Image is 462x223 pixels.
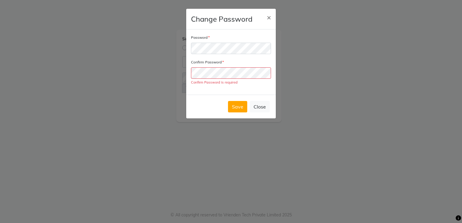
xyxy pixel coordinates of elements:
button: Close [250,101,270,112]
button: Save [228,101,247,112]
button: Close [262,9,276,26]
h4: Change Password [191,14,252,24]
div: Confirm Password is required [191,80,271,85]
span: × [267,13,271,22]
label: Confirm Password [191,60,224,65]
label: Password [191,35,210,40]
